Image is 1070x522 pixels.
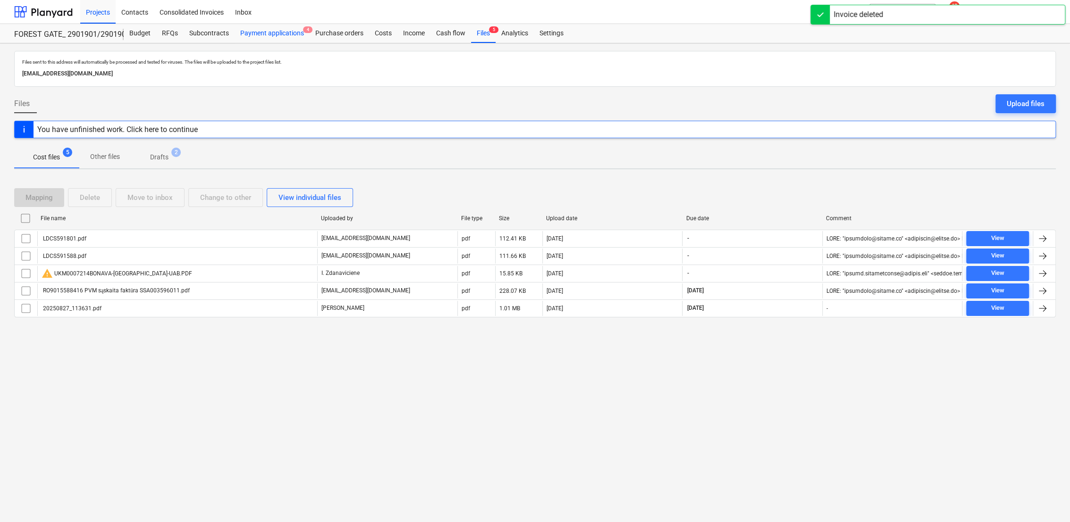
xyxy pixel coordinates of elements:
[22,69,1048,79] p: [EMAIL_ADDRESS][DOMAIN_NAME]
[37,125,198,134] div: You have unfinished work. Click here to continue
[834,9,883,20] div: Invoice deleted
[321,252,410,260] p: [EMAIL_ADDRESS][DOMAIN_NAME]
[42,268,53,279] span: warning
[991,303,1004,314] div: View
[686,287,705,295] span: [DATE]
[369,24,397,43] a: Costs
[321,304,364,312] p: [PERSON_NAME]
[966,266,1029,281] button: View
[397,24,430,43] a: Income
[499,253,526,259] div: 111.66 KB
[321,234,410,242] p: [EMAIL_ADDRESS][DOMAIN_NAME]
[686,215,818,222] div: Due date
[991,233,1004,244] div: View
[991,285,1004,296] div: View
[184,24,235,43] a: Subcontracts
[546,215,679,222] div: Upload date
[42,235,86,242] div: LDCS591801.pdf
[462,270,470,277] div: pdf
[462,235,470,242] div: pdf
[499,270,522,277] div: 15.85 KB
[14,30,112,40] div: FOREST GATE_ 2901901/2901902/2901903
[966,231,1029,246] button: View
[826,215,959,222] div: Comment
[991,250,1004,261] div: View
[42,305,101,312] div: 20250827_113631.pdf
[42,268,192,279] div: UKM0007214BONAVA-[GEOGRAPHIC_DATA]-UAB.PDF
[171,148,181,157] span: 2
[547,270,563,277] div: [DATE]
[235,24,310,43] a: Payment applications4
[310,24,369,43] a: Purchase orders
[462,253,470,259] div: pdf
[471,24,496,43] a: Files5
[321,287,410,295] p: [EMAIL_ADDRESS][DOMAIN_NAME]
[461,215,491,222] div: File type
[1023,477,1070,522] iframe: Chat Widget
[303,26,312,33] span: 4
[42,287,190,294] div: RO9015588416 PVM sąskaita faktūra SSA003596011.pdf
[321,215,454,222] div: Uploaded by
[462,288,470,294] div: pdf
[966,249,1029,264] button: View
[499,215,539,222] div: Size
[547,253,563,259] div: [DATE]
[430,24,471,43] a: Cash flow
[1007,98,1045,110] div: Upload files
[499,305,520,312] div: 1.01 MB
[90,152,120,162] p: Other files
[966,301,1029,316] button: View
[267,188,353,207] button: View individual files
[995,94,1056,113] button: Upload files
[547,288,563,294] div: [DATE]
[278,191,341,204] div: View individual files
[547,235,563,242] div: [DATE]
[499,235,526,242] div: 112.41 KB
[235,24,310,43] div: Payment applications
[686,304,705,312] span: [DATE]
[471,24,496,43] div: Files
[42,253,86,259] div: LDCS591588.pdf
[534,24,569,43] a: Settings
[41,215,313,222] div: File name
[826,305,828,312] div: -
[499,288,526,294] div: 228.07 KB
[14,98,30,109] span: Files
[547,305,563,312] div: [DATE]
[124,24,156,43] a: Budget
[33,152,60,162] p: Cost files
[966,283,1029,298] button: View
[489,26,498,33] span: 5
[156,24,184,43] a: RFQs
[462,305,470,312] div: pdf
[991,268,1004,279] div: View
[496,24,534,43] a: Analytics
[63,148,72,157] span: 5
[22,59,1048,65] p: Files sent to this address will automatically be processed and tested for viruses. The files will...
[686,269,690,277] span: -
[321,269,360,277] p: I. Zdanaviciene
[686,234,690,242] span: -
[686,252,690,260] span: -
[150,152,169,162] p: Drafts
